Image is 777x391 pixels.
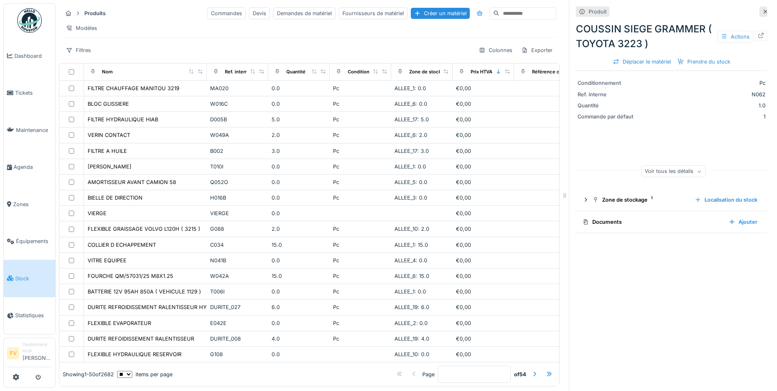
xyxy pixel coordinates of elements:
[272,272,326,280] div: 15.0
[456,319,511,327] div: €0,00
[88,335,194,343] div: DURITE REFOIDISSEMENT RALENTISSEUR
[348,68,387,75] div: Conditionnement
[409,68,449,75] div: Zone de stockage
[642,102,766,109] div: 1.0
[4,111,55,149] a: Maintenance
[394,195,427,201] span: ALLEE_3: 0.0
[210,241,265,249] div: C034
[210,194,265,202] div: H016B
[333,272,388,280] div: Pc
[210,84,265,92] div: MA020
[13,200,52,208] span: Zones
[642,91,766,98] div: N062
[456,288,511,296] div: €0,00
[456,178,511,186] div: €0,00
[102,68,113,75] div: Nom
[88,194,143,202] div: BIELLE DE DIRECTION
[456,84,511,92] div: €0,00
[578,79,639,87] div: Conditionnement
[674,56,734,67] div: Prendre du stock
[717,31,753,43] div: Actions
[210,272,265,280] div: W042A
[518,44,556,56] div: Exporter
[394,273,429,279] span: ALLEE_6: 15.0
[456,209,511,217] div: €0,00
[592,196,688,204] div: Zone de stockage
[394,116,429,123] span: ALLEE_17: 5.0
[4,260,55,297] a: Stock
[456,350,511,358] div: €0,00
[471,68,492,75] div: Prix HTVA
[725,216,761,227] div: Ajouter
[333,257,388,264] div: Pc
[4,223,55,260] a: Équipements
[272,147,326,155] div: 3.0
[88,225,200,233] div: FLEXIBLE GRAISSAGE VOLVO L120H ( 3215 )
[15,311,52,319] span: Statistiques
[333,225,388,233] div: Pc
[88,257,127,264] div: VITRE EQUIPEE
[642,79,766,87] div: Pc
[4,75,55,112] a: Tickets
[456,241,511,249] div: €0,00
[249,7,270,19] div: Devis
[88,319,151,327] div: FLEXIBLE EVAPORATEUR
[394,85,426,91] span: ALLEE_1: 0.0
[272,303,326,311] div: 6.0
[88,147,127,155] div: FILTRE A HUILE
[4,297,55,334] a: Statistiques
[15,275,52,282] span: Stock
[272,335,326,343] div: 4.0
[88,350,181,358] div: FLEXIBLE HYDRAULIQUE RESERVOIR
[16,126,52,134] span: Maintenance
[272,131,326,139] div: 2.0
[4,149,55,186] a: Agenda
[273,7,335,19] div: Demandes de matériel
[210,335,265,343] div: DURITE_008
[532,68,586,75] div: Référence constructeur
[210,147,265,155] div: B002
[456,225,511,233] div: €0,00
[456,131,511,139] div: €0,00
[333,288,388,296] div: Pc
[578,91,639,98] div: Ref. interne
[579,192,764,207] summary: Zone de stockage1Localisation du stock
[207,7,246,19] div: Commandes
[456,272,511,280] div: €0,00
[210,209,265,217] div: VIERGE
[333,131,388,139] div: Pc
[14,52,52,60] span: Dashboard
[62,44,95,56] div: Filtres
[394,257,427,264] span: ALLEE_4: 0.0
[333,147,388,155] div: Pc
[339,7,408,19] div: Fournisseurs de matériel
[88,84,179,92] div: FILTRE CHAUFFAGE MANITOU 3219
[272,257,326,264] div: 0.0
[272,194,326,202] div: 0.0
[210,131,265,139] div: W049A
[333,100,388,108] div: Pc
[225,68,251,75] div: Ref. interne
[456,194,511,202] div: €0,00
[272,225,326,233] div: 2.0
[394,304,429,310] span: ALLEE_19: 6.0
[88,272,173,280] div: FOURCHE QM/57031/25 M8X1.25
[475,44,516,56] div: Colonnes
[88,178,176,186] div: AMORTISSEUR AVANT CAMION 58
[394,242,428,248] span: ALLEE_1: 15.0
[456,116,511,123] div: €0,00
[210,163,265,170] div: T010I
[272,209,326,217] div: 0.0
[88,163,131,170] div: [PERSON_NAME]
[394,164,426,170] span: ALLEE_1: 0.0
[210,303,265,311] div: DURITE_027
[210,350,265,358] div: G108
[394,132,427,138] span: ALLEE_6: 2.0
[14,163,52,171] span: Agenda
[576,22,767,51] div: COUSSIN SIEGE GRAMMER ( TOYOTA 3223 )
[456,303,511,311] div: €0,00
[333,116,388,123] div: Pc
[272,163,326,170] div: 0.0
[117,370,172,378] div: items per page
[394,101,427,107] span: ALLEE_6: 0.0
